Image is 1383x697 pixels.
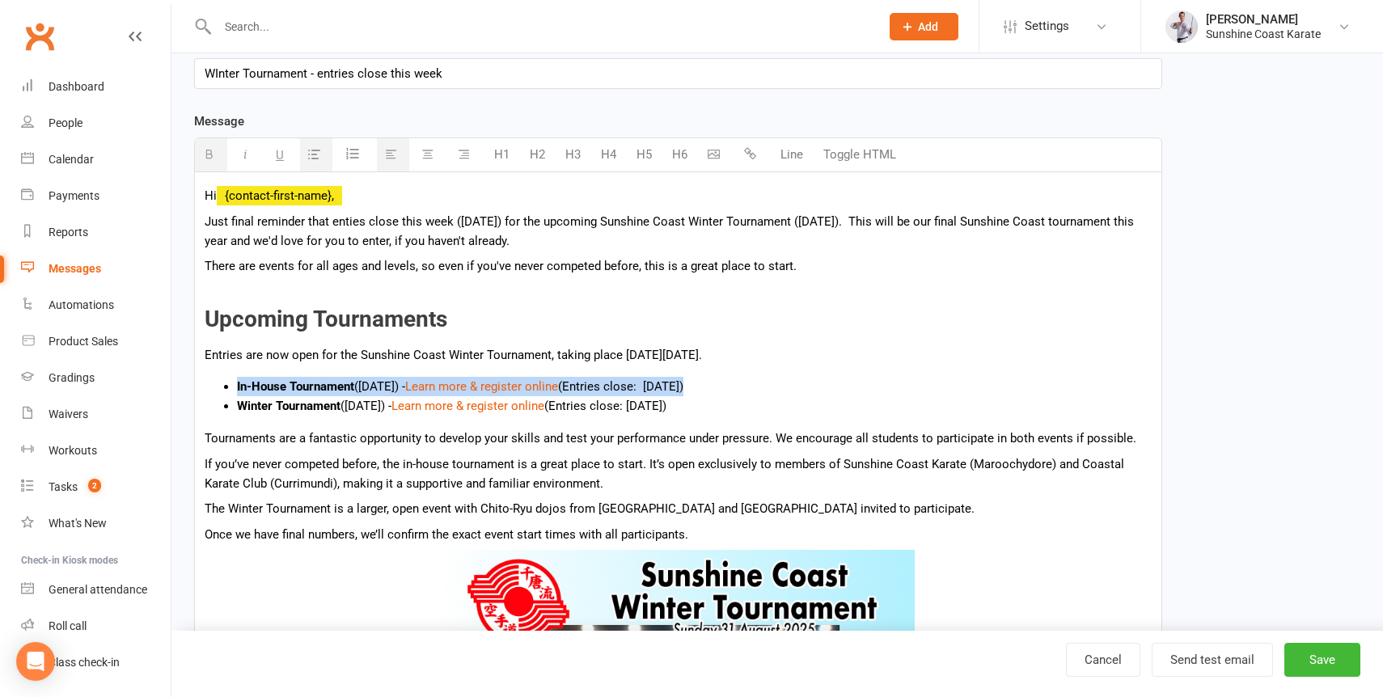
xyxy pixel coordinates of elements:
a: Automations [21,287,171,323]
p: Hi [205,186,1152,205]
div: Workouts [49,444,97,457]
p: Entries are now open for the Sunshine Coast Winter Tournament, taking place [DATE][DATE]. [205,345,1152,365]
a: Learn more & register online [405,379,558,394]
a: Product Sales [21,323,171,360]
button: Send test email [1152,643,1273,677]
button: Align text left [377,138,409,171]
div: Calendar [49,153,94,166]
button: H6 [664,138,696,171]
a: What's New [21,505,171,542]
p: Tournaments are a fantastic opportunity to develop your skills and test your performance under pr... [205,429,1152,448]
a: Calendar [21,142,171,178]
div: [PERSON_NAME] [1206,12,1321,27]
b: Winter Tournament [237,399,340,413]
p: Just final reminder that enties close this week ([DATE]) for the upcoming Sunshine Coast Winter T... [205,212,1152,251]
a: Reports [21,214,171,251]
button: Ordered List [336,139,373,170]
a: Learn more & register online [391,399,544,413]
a: Gradings [21,360,171,396]
p: Once we have final numbers, we’ll confirm the exact event start times with all participants. [205,525,1152,544]
a: Tasks 2 [21,469,171,505]
b: In-House Tournament [237,379,354,394]
div: Waivers [49,408,88,420]
button: H5 [628,138,660,171]
a: Roll call [21,608,171,644]
button: H1 [486,138,518,171]
div: Class check-in [49,656,120,669]
span: Add [918,20,938,33]
button: H2 [522,138,553,171]
div: WInter Tournament - entries close this week [195,59,1161,88]
a: Workouts [21,433,171,469]
button: Italic [231,138,264,171]
div: General attendance [49,583,147,596]
button: Center [413,138,446,171]
a: General attendance kiosk mode [21,572,171,608]
b: Upcoming Tournaments [205,306,447,332]
div: Reports [49,226,88,239]
button: Bold [195,138,227,171]
img: thumb_image1623729628.png [1165,11,1198,43]
li: ([DATE]) - (Entries close: [DATE]) [237,396,1152,416]
label: Message [194,112,244,131]
button: H3 [557,138,589,171]
button: Align text right [450,138,482,171]
button: Unordered List [300,138,332,171]
div: Roll call [49,619,87,632]
input: Search... [213,15,869,38]
div: Payments [49,189,99,202]
a: Cancel [1066,643,1140,677]
p: If you’ve never competed before, the in-house tournament is a great place to start. It’s open exc... [205,454,1152,493]
button: Toggle HTML [815,138,904,171]
button: Line [772,138,811,171]
a: Payments [21,178,171,214]
span: Settings [1025,8,1069,44]
div: Sunshine Coast Karate [1206,27,1321,41]
button: H4 [593,138,624,171]
p: There are events for all ages and levels, so even if you've never competed before, this is a grea... [205,256,1152,276]
button: Insert link [736,138,768,171]
span: 2 [88,479,101,492]
p: The Winter Tournament is a larger, open event with Chito-Ryu dojos from [GEOGRAPHIC_DATA] and [GE... [205,499,1152,518]
div: Gradings [49,371,95,384]
div: What's New [49,517,107,530]
button: Save [1284,643,1360,677]
div: Product Sales [49,335,118,348]
a: Dashboard [21,69,171,105]
div: Dashboard [49,80,104,93]
li: ([DATE]) - (Entries close: [DATE]) [237,377,1152,396]
div: Open Intercom Messenger [16,642,55,681]
div: Automations [49,298,114,311]
a: Waivers [21,396,171,433]
button: Underline [268,138,296,171]
a: Clubworx [19,16,60,57]
a: Messages [21,251,171,287]
a: People [21,105,171,142]
button: Add [890,13,958,40]
div: People [49,116,82,129]
a: Class kiosk mode [21,644,171,681]
div: Tasks [49,480,78,493]
div: Messages [49,262,101,275]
